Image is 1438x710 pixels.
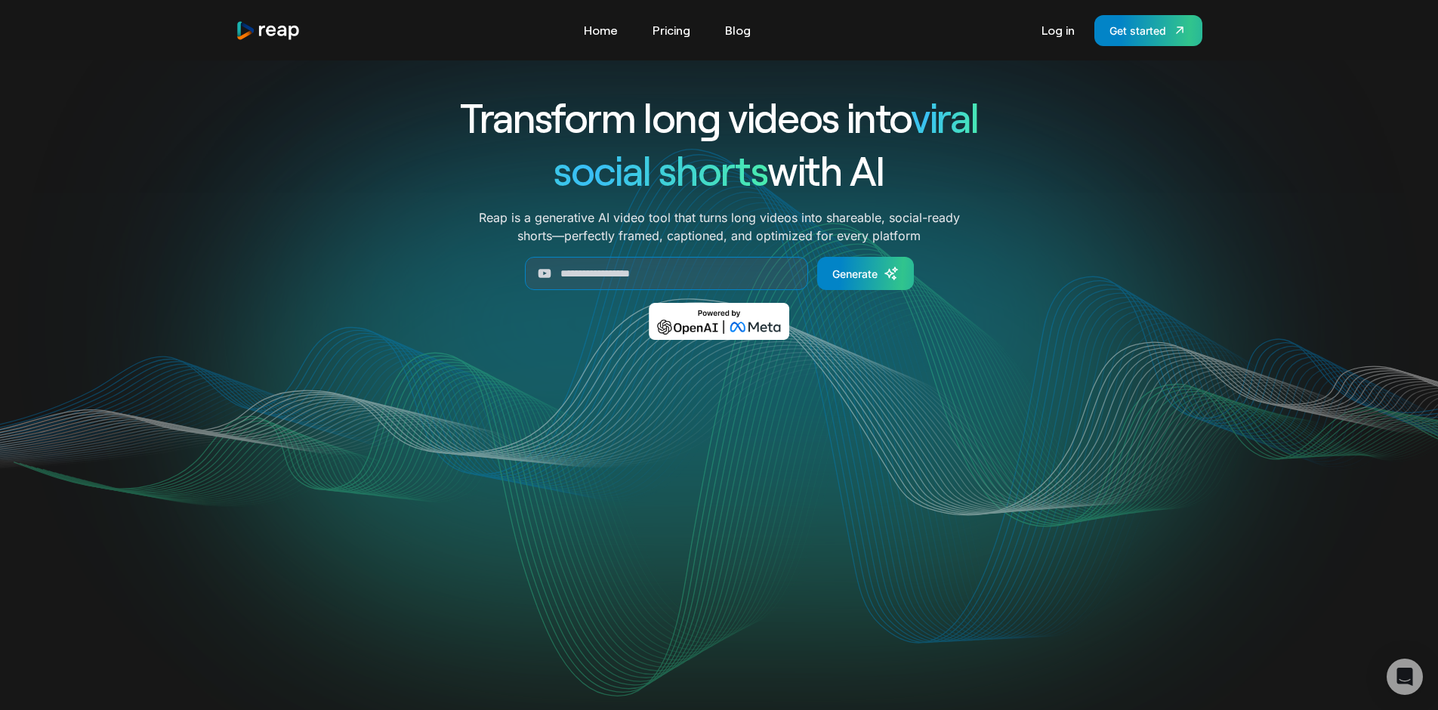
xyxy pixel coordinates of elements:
video: Your browser does not support the video tag. [415,362,1023,666]
span: social shorts [554,145,767,194]
a: Generate [817,257,914,290]
h1: Transform long videos into [405,91,1033,144]
div: Get started [1109,23,1166,39]
a: Home [576,18,625,42]
p: Reap is a generative AI video tool that turns long videos into shareable, social-ready shorts—per... [479,208,960,245]
img: reap logo [236,20,301,41]
img: Powered by OpenAI & Meta [649,303,790,340]
div: Generate [832,266,878,282]
div: Open Intercom Messenger [1387,659,1423,695]
a: Get started [1094,15,1202,46]
a: Log in [1034,18,1082,42]
form: Generate Form [405,257,1033,290]
span: viral [911,92,978,141]
a: Pricing [645,18,698,42]
h1: with AI [405,144,1033,196]
a: Blog [717,18,758,42]
a: home [236,20,301,41]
